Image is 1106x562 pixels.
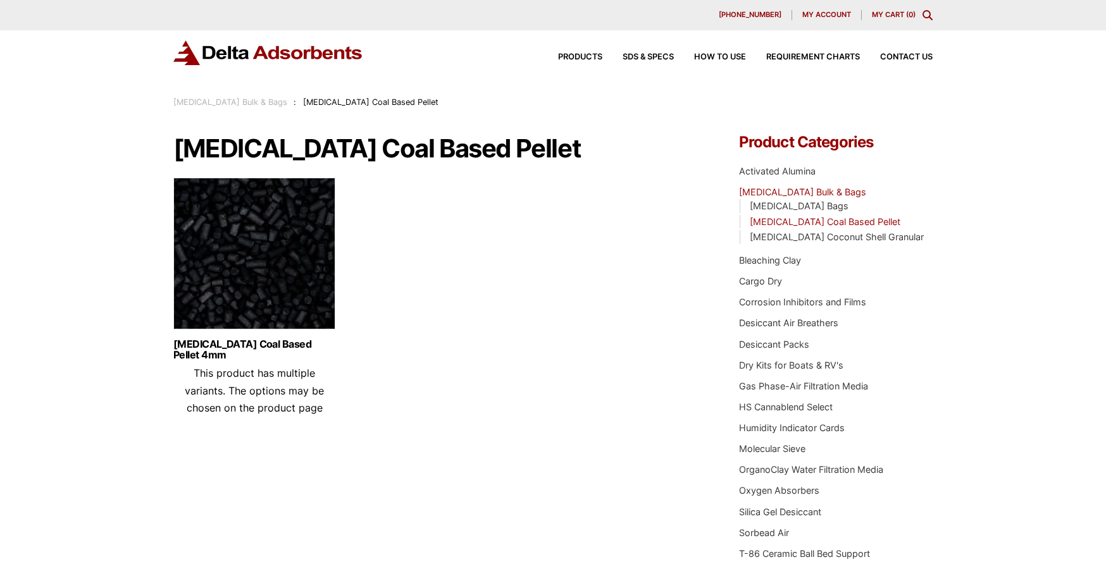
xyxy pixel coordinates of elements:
span: Contact Us [880,53,933,61]
a: Desiccant Air Breathers [739,317,838,328]
a: Dry Kits for Boats & RV's [739,360,843,370]
a: [MEDICAL_DATA] Coal Based Pellet [750,216,900,227]
a: OrganoClay Water Filtration Media [739,464,883,475]
a: [MEDICAL_DATA] Coal Based Pellet 4mm [173,339,335,360]
a: Products [538,53,602,61]
a: Cargo Dry [739,276,782,286]
a: Corrosion Inhibitors and Films [739,296,866,307]
a: My Cart (0) [872,10,916,19]
span: How to Use [694,53,746,61]
a: Sorbead Air [739,527,789,538]
a: Bleaching Clay [739,255,801,266]
a: [MEDICAL_DATA] Bulk & Bags [173,97,287,107]
a: Activated Alumina [739,166,816,176]
a: [MEDICAL_DATA] Bulk & Bags [739,186,866,197]
img: Delta Adsorbents [173,40,363,65]
span: This product has multiple variants. The options may be chosen on the product page [185,367,324,413]
span: Products [558,53,602,61]
a: Molecular Sieve [739,443,805,454]
a: SDS & SPECS [602,53,674,61]
a: Requirement Charts [746,53,860,61]
a: Contact Us [860,53,933,61]
span: [MEDICAL_DATA] Coal Based Pellet [303,97,438,107]
a: HS Cannablend Select [739,401,833,412]
span: My account [802,11,851,18]
span: : [294,97,296,107]
h4: Product Categories [739,135,933,150]
a: [MEDICAL_DATA] Coconut Shell Granular [750,231,924,242]
a: How to Use [674,53,746,61]
span: SDS & SPECS [623,53,674,61]
span: [PHONE_NUMBER] [719,11,781,18]
a: T-86 Ceramic Ball Bed Support [739,548,870,559]
a: My account [792,10,862,20]
a: [MEDICAL_DATA] Bags [750,200,848,211]
a: Desiccant Packs [739,339,809,350]
h1: [MEDICAL_DATA] Coal Based Pellet [173,135,701,162]
img: Activated Carbon 4mm Pellets [173,178,335,336]
span: Requirement Charts [766,53,860,61]
div: Toggle Modal Content [923,10,933,20]
a: Humidity Indicator Cards [739,422,845,433]
a: Silica Gel Desiccant [739,506,821,517]
a: [PHONE_NUMBER] [709,10,792,20]
a: Gas Phase-Air Filtration Media [739,381,868,391]
a: Oxygen Absorbers [739,485,819,496]
span: 0 [909,10,913,19]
